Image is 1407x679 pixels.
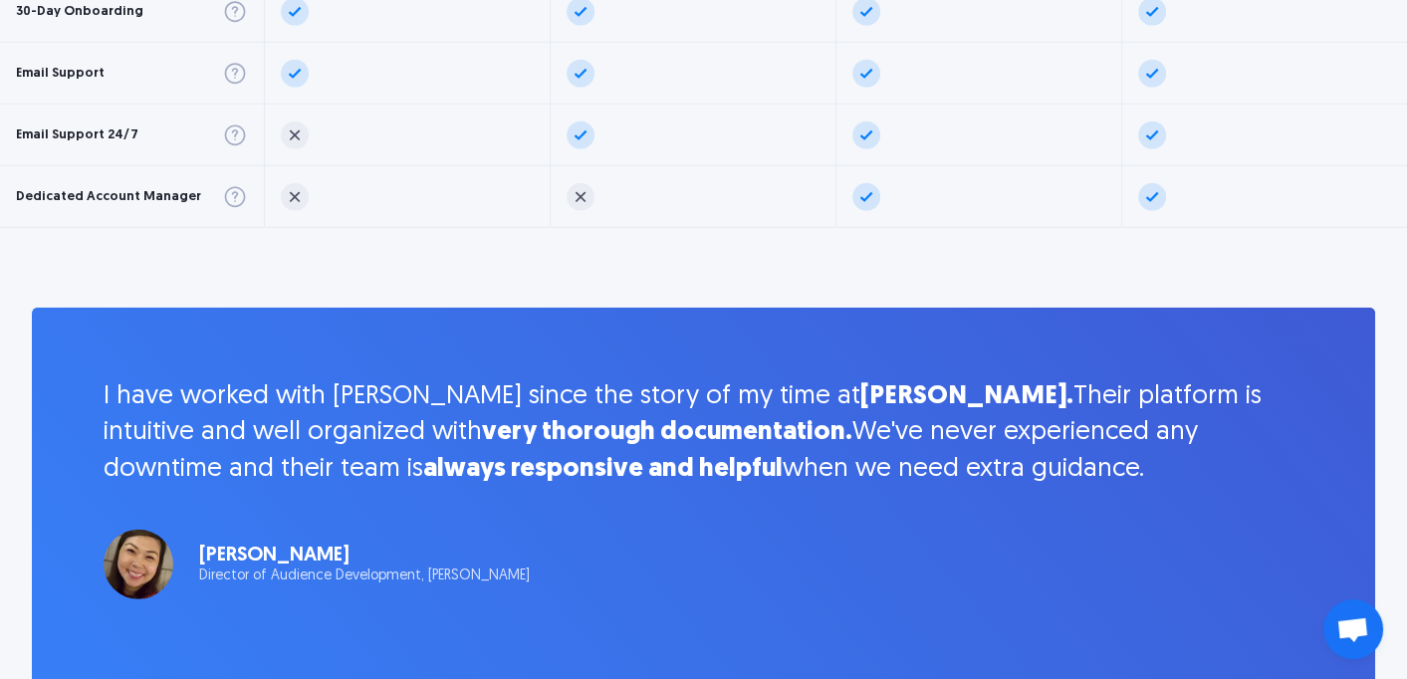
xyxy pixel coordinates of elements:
[860,383,1073,410] strong: [PERSON_NAME].
[199,546,530,566] div: [PERSON_NAME]
[199,569,530,583] div: Director of Audience Development, [PERSON_NAME]
[16,128,138,141] div: Email Support 24/7
[16,67,105,80] div: Email Support
[16,190,201,203] div: Dedicated Account Manager
[423,456,783,483] strong: always responsive and helpful
[1323,599,1383,659] div: Open chat
[104,379,1303,488] p: I have worked with [PERSON_NAME] since the story of my time at Their platform is intuitive and we...
[482,419,852,446] strong: very thorough documentation.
